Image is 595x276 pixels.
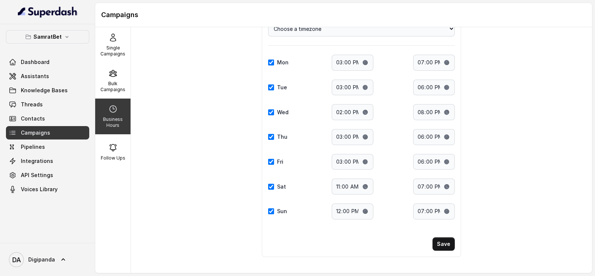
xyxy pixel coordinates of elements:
label: Wed [277,109,289,116]
span: API Settings [21,171,53,179]
a: Integrations [6,154,89,168]
span: Voices Library [21,186,58,193]
span: Digipanda [28,256,55,263]
a: Knowledge Bases [6,84,89,97]
button: SamratBet [6,30,89,44]
img: light.svg [18,6,78,18]
span: Campaigns [21,129,50,137]
a: Threads [6,98,89,111]
a: Pipelines [6,140,89,154]
a: Assistants [6,70,89,83]
p: Follow Ups [101,155,125,161]
a: Campaigns [6,126,89,139]
label: Fri [277,158,283,166]
button: Save [432,237,455,251]
label: Tue [277,84,287,91]
a: Voices Library [6,183,89,196]
p: Bulk Campaigns [98,81,128,93]
span: Assistants [21,73,49,80]
label: Sun [277,208,287,215]
span: Knowledge Bases [21,87,68,94]
p: Business Hours [98,116,128,128]
a: Digipanda [6,249,89,270]
span: Dashboard [21,58,49,66]
p: SamratBet [33,32,62,41]
text: DA [12,256,21,264]
span: Contacts [21,115,45,122]
span: Threads [21,101,43,108]
a: API Settings [6,169,89,182]
h1: Campaigns [101,9,586,21]
label: Thu [277,133,287,141]
p: Single Campaigns [98,45,128,57]
label: Mon [277,59,289,66]
span: Pipelines [21,143,45,151]
span: Integrations [21,157,53,165]
a: Contacts [6,112,89,125]
a: Dashboard [6,55,89,69]
label: Sat [277,183,286,190]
